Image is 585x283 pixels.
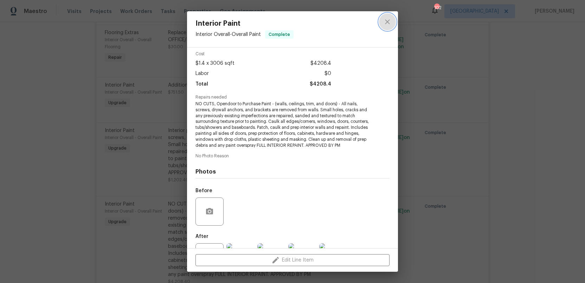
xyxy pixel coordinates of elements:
h5: Before [195,188,212,193]
span: Complete [266,31,293,38]
span: Repairs needed [195,95,390,100]
button: close [379,13,396,30]
span: $4208.4 [310,79,331,89]
h5: After [195,234,208,239]
span: Total [195,79,208,89]
span: Interior Overall - Overall Paint [195,32,261,37]
span: Interior Paint [195,20,294,27]
div: 102 [434,4,439,11]
span: $4208.4 [310,58,331,69]
span: Labor [195,69,209,79]
span: NO CUTS, Opendoor to Purchase Paint - (walls, ceilings, trim, and doors) - All nails, screws, dry... [195,101,370,148]
span: No Photo Reason [195,154,390,158]
h4: Photos [195,168,390,175]
span: $0 [324,69,331,79]
span: Cost [195,52,331,56]
span: $1.4 x 3006 sqft [195,58,234,69]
